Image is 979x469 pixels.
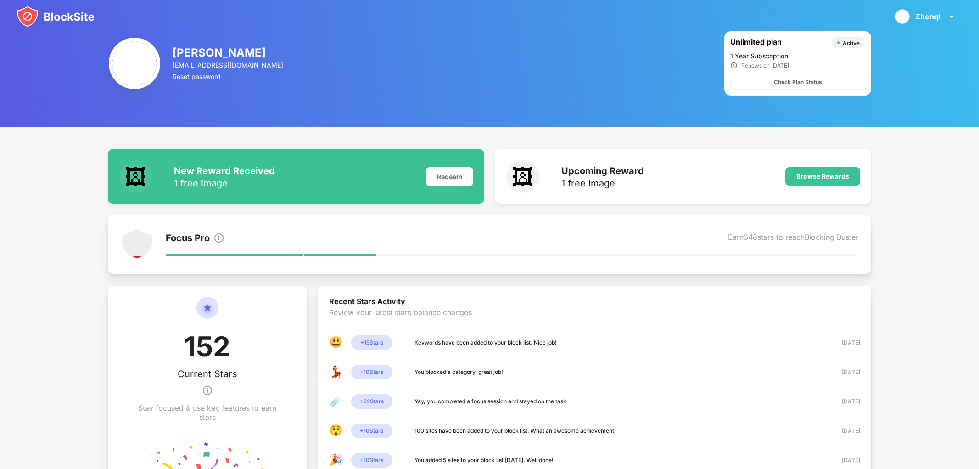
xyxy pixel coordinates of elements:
[174,165,275,176] div: New Reward Received
[351,424,392,438] div: + 10 Stars
[506,160,539,193] div: 🖼
[561,179,644,188] div: 1 free image
[730,62,738,69] img: clock_ic.svg
[426,167,473,186] div: Redeem
[121,228,154,261] img: points-level-1.svg
[130,403,285,422] div: Stay focused & use key features to earn stars
[828,456,860,465] div: [DATE]
[730,37,827,48] div: Unlimited plan
[843,40,860,46] div: Active
[351,394,392,409] div: + 22 Stars
[351,365,392,379] div: + 10 Stars
[213,232,224,243] img: info.svg
[109,38,160,89] img: AOh14GhE1R-Wre3cJAatxL64RXQmjU6z6yaf5ov6-jNI=s96-c
[351,453,392,468] div: + 10 Stars
[730,52,865,60] div: 1 Year Subscription
[119,160,152,193] div: 🖼
[414,426,616,435] div: 100 sites have been added to your block list. What an awesome achievement!
[202,379,213,401] img: info.svg
[178,368,237,379] div: Current Stars
[329,308,861,335] div: Review your latest stars balance changes
[741,62,789,69] div: Renews on [DATE]
[828,338,860,347] div: [DATE]
[196,297,218,330] img: circle-star.svg
[828,367,860,377] div: [DATE]
[329,335,344,350] div: 😃
[414,338,557,347] div: Keywords have been added to your block list. Nice job!
[173,73,285,80] div: Reset password
[166,232,210,245] div: Focus Pro
[414,456,554,465] div: You added 5 sites to your block list [DATE]. Well done!
[561,165,644,176] div: Upcoming Reward
[173,46,285,59] div: [PERSON_NAME]
[184,330,230,368] div: 152
[351,335,392,350] div: + 15 Stars
[329,424,344,438] div: 😲
[828,397,860,406] div: [DATE]
[796,173,849,180] div: Browse Rewards
[329,453,344,468] div: 🎉
[828,426,860,435] div: [DATE]
[728,232,858,245] div: Earn 348 stars to reach Blocking Buster
[414,367,503,377] div: You blocked a category, great job!
[774,78,822,87] div: Check Plan Status
[329,394,344,409] div: ☄️
[895,9,910,24] img: AOh14GhE1R-Wre3cJAatxL64RXQmjU6z6yaf5ov6-jNI=s96-c
[173,61,285,69] div: [EMAIL_ADDRESS][DOMAIN_NAME]
[414,397,566,406] div: Yay, you completed a focus session and stayed on the task
[915,12,940,21] div: Zhenqi
[329,297,861,308] div: Recent Stars Activity
[174,179,275,188] div: 1 free image
[17,6,95,28] img: blocksite-icon.svg
[329,365,344,379] div: 💃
